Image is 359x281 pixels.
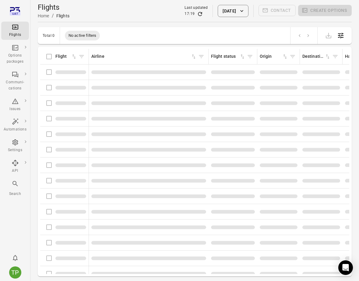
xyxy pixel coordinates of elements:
a: Issues [1,96,29,114]
div: Sort by airline in ascending order [91,53,197,60]
div: Settings [4,147,26,153]
div: Open Intercom Messenger [338,260,353,275]
div: Flights [56,13,69,19]
span: Please make a selection to create an option package [298,5,352,17]
a: Home [38,13,49,18]
div: Automations [4,127,26,133]
h1: Flights [38,2,69,12]
button: [DATE] [218,5,248,17]
nav: pagination navigation [295,32,312,40]
div: Search [4,191,26,197]
div: Total 0 [43,33,55,38]
a: Communi-cations [1,69,29,93]
span: Filter by flight [77,52,86,61]
li: / [52,12,54,19]
div: TP [9,266,21,279]
span: Please make a selection to export [322,32,335,38]
nav: Breadcrumbs [38,12,69,19]
button: Tomas Pall Mate [7,264,24,281]
a: Settings [1,137,29,155]
a: API [1,158,29,176]
a: Options packages [1,42,29,67]
div: Sort by origin in ascending order [260,53,288,60]
div: 17:19 [185,11,195,17]
a: Automations [1,116,29,134]
span: Please make a selection to create communications [259,5,296,17]
div: Sort by flight status in ascending order [211,53,245,60]
a: Flights [1,22,29,40]
div: Flights [4,32,26,38]
div: Options packages [4,53,26,65]
span: Filter by destination [331,52,340,61]
div: Last updated [185,5,208,11]
button: Notifications [9,252,21,264]
button: Refresh data [197,11,203,17]
div: Sort by flight in ascending order [55,53,77,60]
span: No active filters [65,33,100,39]
div: API [4,168,26,174]
span: Filter by flight status [245,52,255,61]
span: Filter by origin [288,52,297,61]
div: Issues [4,106,26,112]
div: Communi-cations [4,79,26,92]
span: Filter by airline [197,52,206,61]
button: Search [1,178,29,199]
div: Sort by destination in ascending order [302,53,331,60]
button: Open table configuration [335,29,347,42]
